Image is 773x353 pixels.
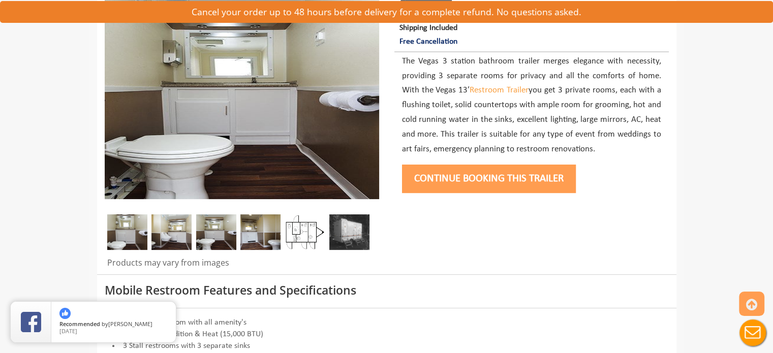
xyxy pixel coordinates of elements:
[285,214,325,250] img: Floor Plan of 3 station restroom with sink and toilet
[105,284,669,297] h3: Mobile Restroom Features and Specifications
[470,86,529,94] a: Restroom Trailer
[59,321,168,328] span: by
[21,312,41,332] img: Review Rating
[105,329,669,340] li: Central Air Condition & Heat (15,000 BTU)
[402,173,576,184] a: Continue Booking this trailer
[105,317,669,329] li: 3 Station Restroom with all amenity's
[399,21,668,49] p: Shipping Included
[402,54,661,157] p: The Vegas 3 station bathroom trailer merges elegance with necessity, providing 3 separate rooms f...
[402,165,576,193] button: Continue Booking this trailer
[196,214,236,250] img: 3 Station 02
[107,214,147,250] img: Zoomed out full inside view of restroom station with a stall, a mirror, tissue holder and a sink
[59,327,77,335] span: [DATE]
[240,214,281,250] img: 3 Station 01
[59,320,100,328] span: Recommended
[108,320,152,328] span: [PERSON_NAME]
[732,312,773,353] button: Live Chat
[105,340,669,352] li: 3 Stall restrooms with 3 separate sinks
[105,257,379,274] div: Products may vary from images
[151,214,192,250] img: 3 station 03
[59,308,71,319] img: thumbs up icon
[399,38,457,46] span: Free Cancellation
[329,214,369,250] img: Side view of three station restroom trailer with three separate doors with signs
